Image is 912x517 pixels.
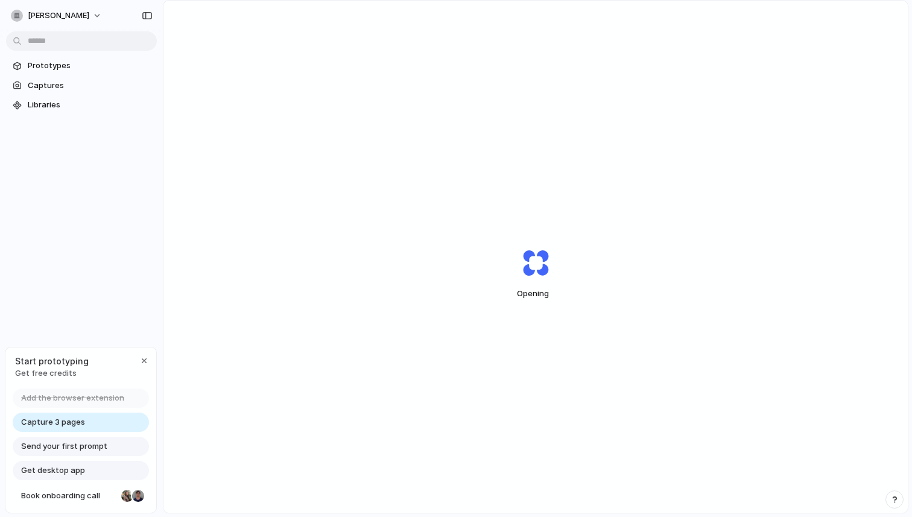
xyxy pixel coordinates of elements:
[494,288,577,300] span: Opening
[28,10,89,22] span: [PERSON_NAME]
[6,77,157,95] a: Captures
[15,355,89,367] span: Start prototyping
[21,440,107,452] span: Send your first prompt
[21,465,85,477] span: Get desktop app
[120,489,135,503] div: Nicole Kubica
[21,416,85,428] span: Capture 3 pages
[6,6,108,25] button: [PERSON_NAME]
[21,490,116,502] span: Book onboarding call
[6,57,157,75] a: Prototypes
[131,489,145,503] div: Christian Iacullo
[28,80,152,92] span: Captures
[6,96,157,114] a: Libraries
[13,486,149,506] a: Book onboarding call
[13,461,149,480] a: Get desktop app
[15,367,89,379] span: Get free credits
[28,60,152,72] span: Prototypes
[21,392,124,404] span: Add the browser extension
[28,99,152,111] span: Libraries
